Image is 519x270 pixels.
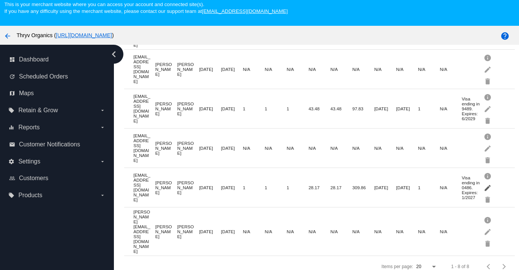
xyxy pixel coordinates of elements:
[202,8,288,14] a: [EMAIL_ADDRESS][DOMAIN_NAME]
[133,92,155,125] mat-cell: [EMAIL_ADDRESS][DOMAIN_NAME]
[484,63,493,75] mat-icon: edit
[440,104,462,113] mat-cell: N/A
[374,65,396,74] mat-cell: N/A
[484,226,493,237] mat-icon: edit
[19,90,34,97] span: Maps
[484,142,493,154] mat-icon: edit
[19,56,49,63] span: Dashboard
[484,182,493,193] mat-icon: edit
[265,227,287,236] mat-cell: N/A
[396,65,418,74] mat-cell: N/A
[418,104,440,113] mat-cell: 1
[418,65,440,74] mat-cell: N/A
[243,227,265,236] mat-cell: N/A
[265,104,287,113] mat-cell: 1
[243,144,265,152] mat-cell: N/A
[416,264,437,270] mat-select: Items per page:
[177,178,199,197] mat-cell: [PERSON_NAME]
[484,75,493,87] mat-icon: delete
[265,183,287,192] mat-cell: 1
[484,193,493,205] mat-icon: delete
[500,31,510,41] mat-icon: help
[99,124,106,130] i: arrow_drop_down
[287,183,309,192] mat-cell: 1
[484,214,493,226] mat-icon: info
[4,2,287,14] small: This is your merchant website where you can access your account and connected site(s). If you hav...
[418,183,440,192] mat-cell: 1
[199,227,221,236] mat-cell: [DATE]
[309,183,331,192] mat-cell: 28.17
[440,144,462,152] mat-cell: N/A
[484,115,493,126] mat-icon: delete
[155,222,177,241] mat-cell: [PERSON_NAME]
[56,32,112,38] a: [URL][DOMAIN_NAME]
[9,53,106,66] a: dashboard Dashboard
[440,183,462,192] mat-cell: N/A
[484,170,493,182] mat-icon: info
[484,154,493,166] mat-icon: delete
[155,139,177,157] mat-cell: [PERSON_NAME]
[330,227,352,236] mat-cell: N/A
[462,173,484,202] mat-cell: Visa ending in 0486. Expires: 1/2027
[265,144,287,152] mat-cell: N/A
[99,192,106,198] i: arrow_drop_down
[19,73,68,80] span: Scheduled Orders
[19,141,80,148] span: Customer Notifications
[199,65,221,74] mat-cell: [DATE]
[396,227,418,236] mat-cell: N/A
[243,65,265,74] mat-cell: N/A
[440,65,462,74] mat-cell: N/A
[18,158,40,165] span: Settings
[374,144,396,152] mat-cell: N/A
[352,227,374,236] mat-cell: N/A
[287,227,309,236] mat-cell: N/A
[9,71,106,83] a: update Scheduled Orders
[17,32,114,38] span: Thryv Organics ( )
[133,52,155,86] mat-cell: [EMAIL_ADDRESS][DOMAIN_NAME]
[199,104,221,113] mat-cell: [DATE]
[352,65,374,74] mat-cell: N/A
[352,104,374,113] mat-cell: 97.83
[352,183,374,192] mat-cell: 309.86
[418,227,440,236] mat-cell: N/A
[8,192,14,198] i: local_offer
[330,65,352,74] mat-cell: N/A
[484,237,493,249] mat-icon: delete
[243,104,265,113] mat-cell: 1
[462,94,484,123] mat-cell: Visa ending in 9489. Expires: 6/2029
[484,91,493,103] mat-icon: info
[9,141,15,148] i: email
[484,130,493,142] mat-icon: info
[177,222,199,241] mat-cell: [PERSON_NAME]
[133,207,155,256] mat-cell: [PERSON_NAME][EMAIL_ADDRESS][DOMAIN_NAME]
[451,264,469,269] div: 1 - 8 of 8
[484,52,493,63] mat-icon: info
[3,31,12,41] mat-icon: arrow_back
[396,104,418,113] mat-cell: [DATE]
[374,227,396,236] mat-cell: N/A
[9,172,106,184] a: people_outline Customers
[18,124,39,131] span: Reports
[155,178,177,197] mat-cell: [PERSON_NAME]
[416,264,421,269] span: 20
[108,48,120,60] i: chevron_left
[330,104,352,113] mat-cell: 43.48
[8,159,14,165] i: settings
[9,57,15,63] i: dashboard
[221,227,243,236] mat-cell: [DATE]
[155,60,177,78] mat-cell: [PERSON_NAME]
[309,65,331,74] mat-cell: N/A
[484,103,493,115] mat-icon: edit
[309,227,331,236] mat-cell: N/A
[8,124,14,130] i: equalizer
[440,227,462,236] mat-cell: N/A
[9,175,15,181] i: people_outline
[221,144,243,152] mat-cell: [DATE]
[155,99,177,118] mat-cell: [PERSON_NAME]
[177,99,199,118] mat-cell: [PERSON_NAME]
[18,192,42,199] span: Products
[382,264,413,269] div: Items per page:
[287,144,309,152] mat-cell: N/A
[8,107,14,113] i: local_offer
[177,139,199,157] mat-cell: [PERSON_NAME]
